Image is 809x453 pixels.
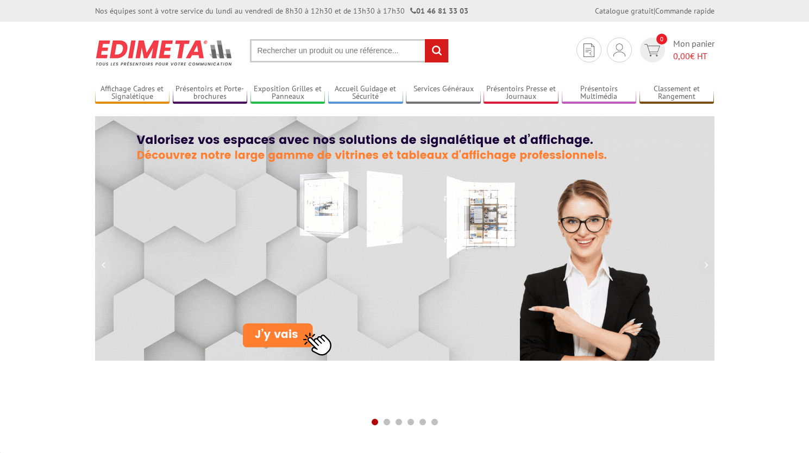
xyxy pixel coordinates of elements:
[595,6,654,16] a: Catalogue gratuit
[328,84,403,102] a: Accueil Guidage et Sécurité
[673,37,714,62] span: Mon panier
[484,84,559,102] a: Présentoirs Presse et Journaux
[250,84,325,102] a: Exposition Grilles et Panneaux
[673,51,690,61] span: 0,00
[613,43,625,56] img: devis rapide
[595,5,714,16] div: |
[584,43,594,57] img: devis rapide
[656,34,667,45] span: 0
[410,6,468,16] strong: 01 46 81 33 03
[655,6,714,16] a: Commande rapide
[250,39,449,62] input: Rechercher un produit ou une référence...
[425,39,448,62] input: rechercher
[406,84,481,102] a: Services Généraux
[173,84,248,102] a: Présentoirs et Porte-brochures
[95,33,234,73] img: Présentoir, panneau, stand - Edimeta - PLV, affichage, mobilier bureau, entreprise
[673,50,714,62] span: € HT
[562,84,637,102] a: Présentoirs Multimédia
[637,37,714,62] a: devis rapide 0 Mon panier 0,00€ HT
[95,5,468,16] div: Nos équipes sont à votre service du lundi au vendredi de 8h30 à 12h30 et de 13h30 à 17h30
[95,84,170,102] a: Affichage Cadres et Signalétique
[639,84,714,102] a: Classement et Rangement
[644,44,660,56] img: devis rapide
